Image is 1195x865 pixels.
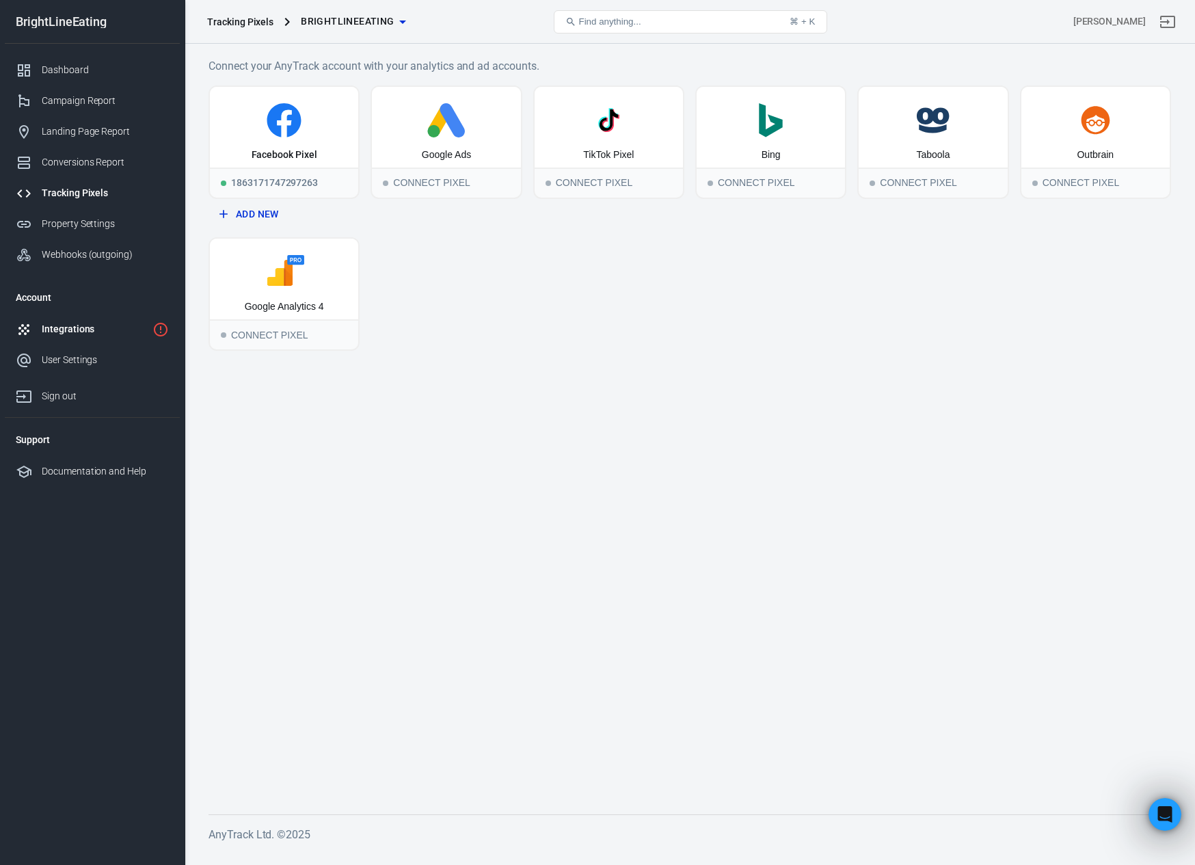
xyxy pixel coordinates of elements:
button: BingConnect PixelConnect Pixel [695,85,846,199]
div: Connect Pixel [1021,168,1170,198]
div: Bing [762,148,781,162]
div: Conversions Report [42,155,169,170]
div: Tracking Pixels [42,186,169,200]
span: Connect Pixel [708,181,713,186]
div: Documentation and Help [42,464,169,479]
button: TaboolaConnect PixelConnect Pixel [857,85,1008,199]
a: Facebook PixelRunning1863171747297263 [209,85,360,199]
div: Taboola [916,148,950,162]
a: Dashboard [5,55,180,85]
span: Connect Pixel [221,332,226,338]
button: Google AdsConnect PixelConnect Pixel [371,85,522,199]
span: Connect Pixel [870,181,875,186]
a: Webhooks (outgoing) [5,239,180,270]
div: Sign out [42,389,169,403]
div: User Settings [42,353,169,367]
span: Running [221,181,226,186]
div: 1863171747297263 [210,168,358,198]
a: Conversions Report [5,147,180,178]
span: Connect Pixel [546,181,551,186]
div: Connect Pixel [697,168,845,198]
button: TikTok PixelConnect PixelConnect Pixel [533,85,684,199]
div: Connect Pixel [535,168,683,198]
li: Support [5,423,180,456]
div: Connect Pixel [372,168,520,198]
button: Find anything...⌘ + K [554,10,827,34]
div: Tracking Pixels [207,15,273,29]
div: Campaign Report [42,94,169,108]
button: Google Analytics 4Connect PixelConnect Pixel [209,237,360,351]
div: Connect Pixel [859,168,1007,198]
button: OutbrainConnect PixelConnect Pixel [1020,85,1171,199]
a: Integrations [5,314,180,345]
h6: AnyTrack Ltd. © 2025 [209,826,1171,843]
a: Sign out [1151,5,1184,38]
button: Add New [214,202,354,227]
div: Facebook Pixel [252,148,317,162]
button: BrightLineEating [295,9,410,34]
div: Account id: QblGUbEo [1073,14,1146,29]
div: Google Ads [422,148,471,162]
div: Webhooks (outgoing) [42,248,169,262]
iframe: Intercom live chat [1149,798,1181,831]
span: Find anything... [579,16,641,27]
li: Account [5,281,180,314]
svg: 1 networks not verified yet [152,321,169,338]
div: Outbrain [1077,148,1114,162]
div: TikTok Pixel [583,148,634,162]
div: BrightLineEating [5,16,180,28]
div: Property Settings [42,217,169,231]
span: BrightLineEating [301,13,394,30]
a: Sign out [5,375,180,412]
div: Connect Pixel [210,319,358,349]
a: Campaign Report [5,85,180,116]
div: Integrations [42,322,147,336]
div: Google Analytics 4 [245,300,324,314]
div: ⌘ + K [790,16,815,27]
a: Landing Page Report [5,116,180,147]
a: Tracking Pixels [5,178,180,209]
span: Connect Pixel [383,181,388,186]
div: Landing Page Report [42,124,169,139]
div: Dashboard [42,63,169,77]
a: User Settings [5,345,180,375]
a: Property Settings [5,209,180,239]
span: Connect Pixel [1032,181,1038,186]
h6: Connect your AnyTrack account with your analytics and ad accounts. [209,57,1171,75]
